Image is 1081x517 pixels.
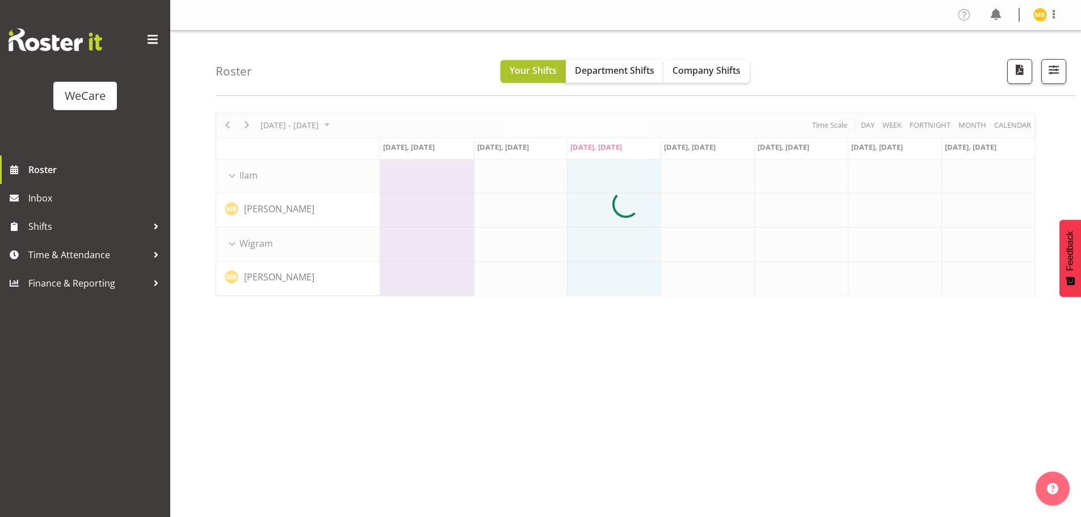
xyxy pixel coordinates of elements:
[1007,59,1032,84] button: Download a PDF of the roster according to the set date range.
[28,190,165,207] span: Inbox
[216,65,252,78] h4: Roster
[1047,483,1058,494] img: help-xxl-2.png
[672,64,741,77] span: Company Shifts
[65,87,106,104] div: WeCare
[1033,8,1047,22] img: matthew-brewer11790.jpg
[9,28,102,51] img: Rosterit website logo
[575,64,654,77] span: Department Shifts
[1041,59,1066,84] button: Filter Shifts
[663,60,750,83] button: Company Shifts
[28,275,148,292] span: Finance & Reporting
[500,60,566,83] button: Your Shifts
[566,60,663,83] button: Department Shifts
[1065,231,1075,271] span: Feedback
[28,161,165,178] span: Roster
[1059,220,1081,297] button: Feedback - Show survey
[510,64,557,77] span: Your Shifts
[28,218,148,235] span: Shifts
[28,246,148,263] span: Time & Attendance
